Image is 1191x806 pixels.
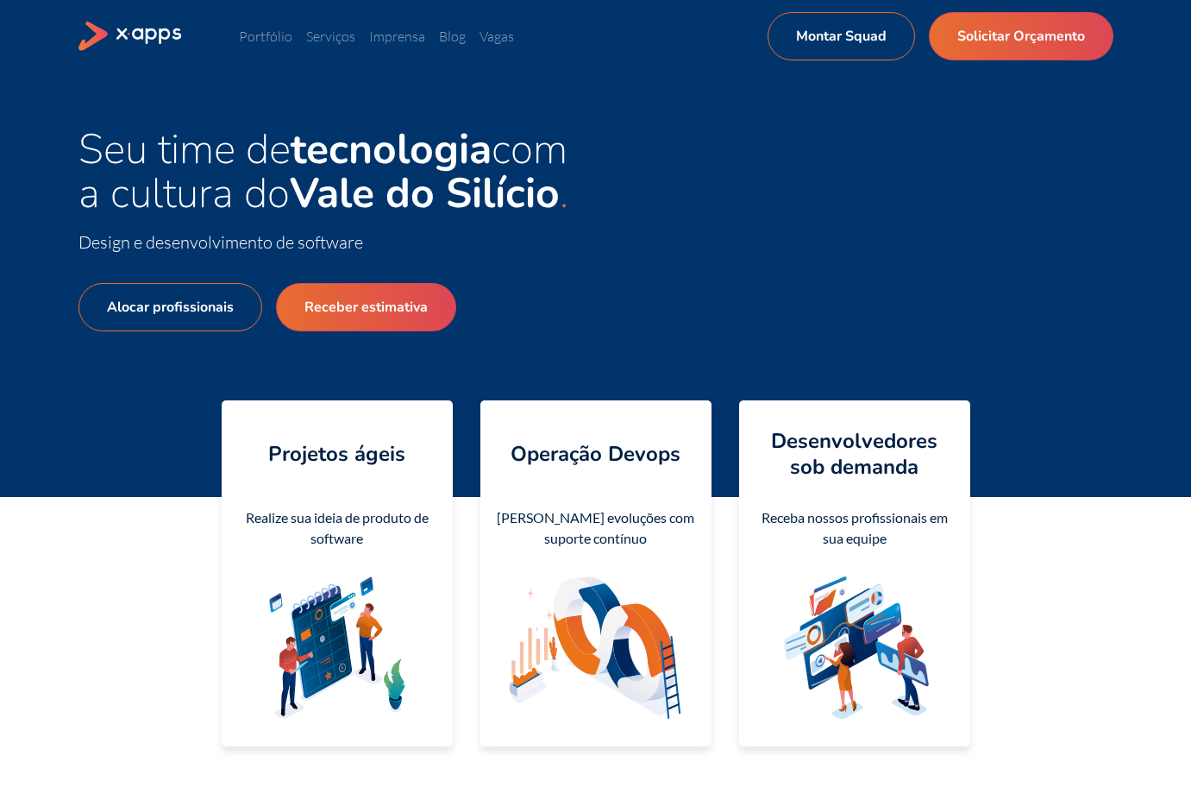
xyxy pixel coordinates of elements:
[369,28,425,45] a: Imprensa
[753,507,956,549] div: Receba nossos profissionais em sua equipe
[753,428,956,480] h4: Desenvolvedores sob demanda
[511,441,680,467] h4: Operação Devops
[929,12,1113,60] a: Solicitar Orçamento
[768,12,915,60] a: Montar Squad
[276,283,456,331] a: Receber estimativa
[78,121,567,222] span: Seu time de com a cultura do
[78,283,262,331] a: Alocar profissionais
[239,28,292,45] a: Portfólio
[480,28,514,45] a: Vagas
[78,231,363,253] span: Design e desenvolvimento de software
[290,165,560,222] strong: Vale do Silício
[494,507,698,549] div: [PERSON_NAME] evoluções com suporte contínuo
[268,441,405,467] h4: Projetos ágeis
[306,28,355,45] a: Serviços
[235,507,439,549] div: Realize sua ideia de produto de software
[291,121,492,178] strong: tecnologia
[439,28,466,45] a: Blog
